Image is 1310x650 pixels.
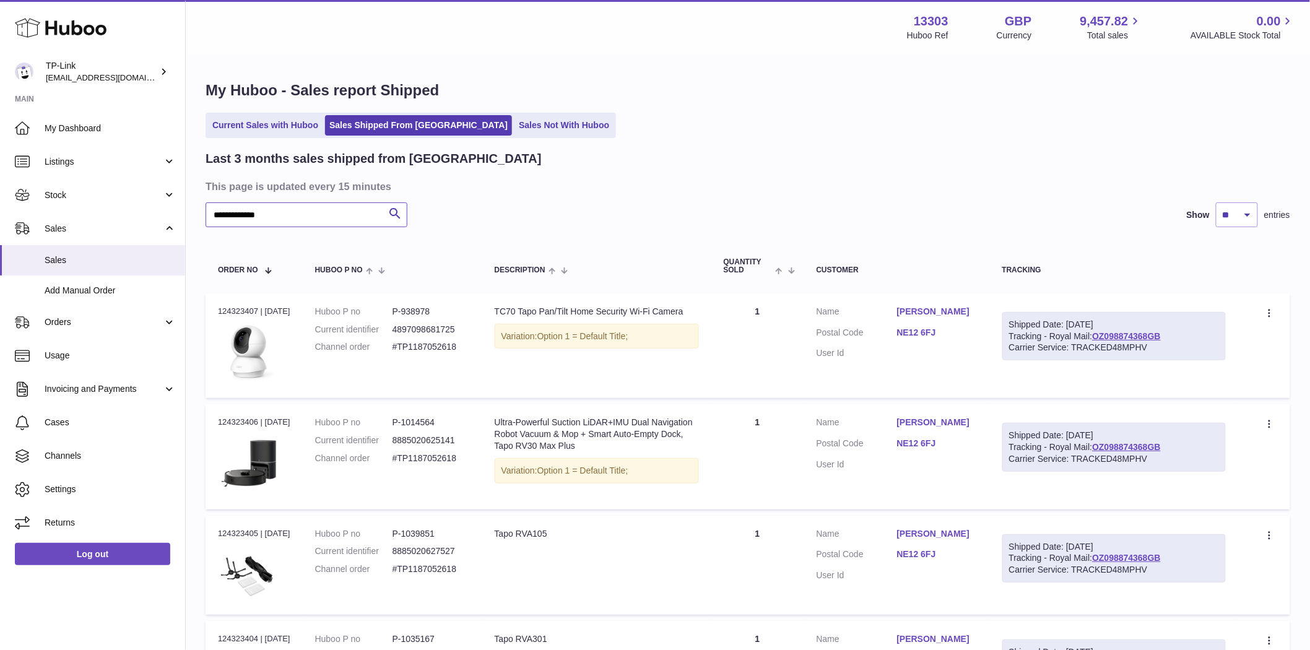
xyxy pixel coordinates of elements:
dt: Channel order [315,341,393,353]
td: 1 [711,516,804,615]
img: 1743498233.jpg [218,543,280,599]
span: Sales [45,254,176,266]
a: 9,457.82 Total sales [1080,13,1143,41]
span: entries [1264,209,1290,221]
span: Quantity Sold [724,258,773,274]
div: 124323406 | [DATE] [218,417,290,428]
a: NE12 6FJ [897,327,978,339]
a: Log out [15,543,170,565]
span: Orders [45,316,163,328]
img: 01_large_20240808023803n.jpg [218,432,280,494]
dt: Current identifier [315,545,393,557]
dd: #TP1187052618 [393,453,470,464]
div: Carrier Service: TRACKED48MPHV [1009,453,1220,465]
a: [PERSON_NAME] [897,633,978,645]
dt: User Id [817,459,897,470]
dd: #TP1187052618 [393,341,470,353]
span: Invoicing and Payments [45,383,163,395]
a: OZ098874368GB [1092,553,1161,563]
span: AVAILABLE Stock Total [1191,30,1295,41]
div: Currency [997,30,1032,41]
span: Total sales [1087,30,1142,41]
span: My Dashboard [45,123,176,134]
span: Option 1 = Default Title; [537,331,628,341]
dt: Name [817,306,897,321]
dt: User Id [817,347,897,359]
h3: This page is updated every 15 minutes [206,180,1287,193]
div: Customer [817,266,978,274]
a: [PERSON_NAME] [897,417,978,428]
dt: Postal Code [817,438,897,453]
div: Carrier Service: TRACKED48MPHV [1009,564,1220,576]
h2: Last 3 months sales shipped from [GEOGRAPHIC_DATA] [206,150,542,167]
dd: P-1014564 [393,417,470,428]
td: 1 [711,293,804,398]
dd: 8885020627527 [393,545,470,557]
dt: Current identifier [315,324,393,336]
a: OZ098874368GB [1092,331,1161,341]
span: Huboo P no [315,266,363,274]
dd: 8885020625141 [393,435,470,446]
a: Sales Shipped From [GEOGRAPHIC_DATA] [325,115,512,136]
img: internalAdmin-13303@internal.huboo.com [15,63,33,81]
div: Shipped Date: [DATE] [1009,319,1220,331]
span: [EMAIL_ADDRESS][DOMAIN_NAME] [46,72,182,82]
div: 124323407 | [DATE] [218,306,290,317]
span: Sales [45,223,163,235]
dd: P-938978 [393,306,470,318]
span: Order No [218,266,258,274]
span: Description [495,266,545,274]
div: TC70 Tapo Pan/Tilt Home Security Wi-Fi Camera [495,306,699,318]
div: Shipped Date: [DATE] [1009,541,1220,553]
div: Carrier Service: TRACKED48MPHV [1009,342,1220,353]
a: 0.00 AVAILABLE Stock Total [1191,13,1295,41]
dt: Postal Code [817,327,897,342]
span: Option 1 = Default Title; [537,466,628,475]
td: 1 [711,404,804,509]
span: Usage [45,350,176,362]
h1: My Huboo - Sales report Shipped [206,80,1290,100]
div: TP-Link [46,60,157,84]
div: 124323404 | [DATE] [218,633,290,644]
div: Tracking - Royal Mail: [1002,423,1226,472]
div: Variation: [495,458,699,483]
span: Add Manual Order [45,285,176,297]
div: Tracking - Royal Mail: [1002,312,1226,361]
span: Stock [45,189,163,201]
a: Current Sales with Huboo [208,115,323,136]
a: Sales Not With Huboo [514,115,614,136]
div: Variation: [495,324,699,349]
dt: Huboo P no [315,633,393,645]
a: [PERSON_NAME] [897,528,978,540]
span: Returns [45,517,176,529]
div: Tracking [1002,266,1226,274]
strong: 13303 [914,13,948,30]
span: 0.00 [1257,13,1281,30]
a: OZ098874368GB [1092,442,1161,452]
dd: 4897098681725 [393,324,470,336]
dt: Current identifier [315,435,393,446]
dt: Name [817,528,897,543]
span: Settings [45,483,176,495]
span: Cases [45,417,176,428]
dt: Huboo P no [315,528,393,540]
span: Channels [45,450,176,462]
a: NE12 6FJ [897,548,978,560]
label: Show [1187,209,1210,221]
dt: User Id [817,570,897,581]
div: 124323405 | [DATE] [218,528,290,539]
div: Shipped Date: [DATE] [1009,430,1220,441]
div: Ultra-Powerful Suction LiDAR+IMU Dual Navigation Robot Vacuum & Mop + Smart Auto-Empty Dock, Tapo... [495,417,699,452]
div: Tapo RVA301 [495,633,699,645]
dt: Name [817,633,897,648]
dd: P-1039851 [393,528,470,540]
dt: Channel order [315,563,393,575]
span: 9,457.82 [1080,13,1129,30]
span: Listings [45,156,163,168]
dt: Huboo P no [315,306,393,318]
dt: Huboo P no [315,417,393,428]
dt: Channel order [315,453,393,464]
strong: GBP [1005,13,1031,30]
img: TC70_Overview__01_large_1600141473597r.png [218,321,280,383]
a: NE12 6FJ [897,438,978,449]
